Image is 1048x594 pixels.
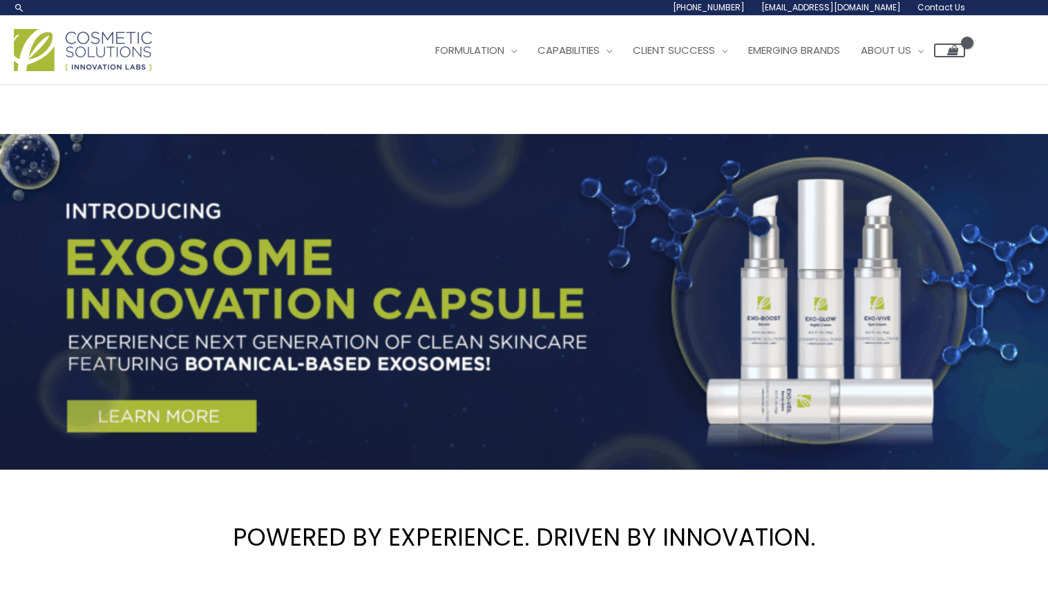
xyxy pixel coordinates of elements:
[633,43,715,57] span: Client Success
[435,43,504,57] span: Formulation
[425,30,527,71] a: Formulation
[738,30,850,71] a: Emerging Brands
[934,44,965,57] a: View Shopping Cart, empty
[917,1,965,13] span: Contact Us
[415,30,965,71] nav: Site Navigation
[861,43,911,57] span: About Us
[537,43,600,57] span: Capabilities
[622,30,738,71] a: Client Success
[761,1,901,13] span: [EMAIL_ADDRESS][DOMAIN_NAME]
[527,30,622,71] a: Capabilities
[850,30,934,71] a: About Us
[673,1,745,13] span: [PHONE_NUMBER]
[748,43,840,57] span: Emerging Brands
[14,2,25,13] a: Search icon link
[14,29,152,71] img: Cosmetic Solutions Logo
